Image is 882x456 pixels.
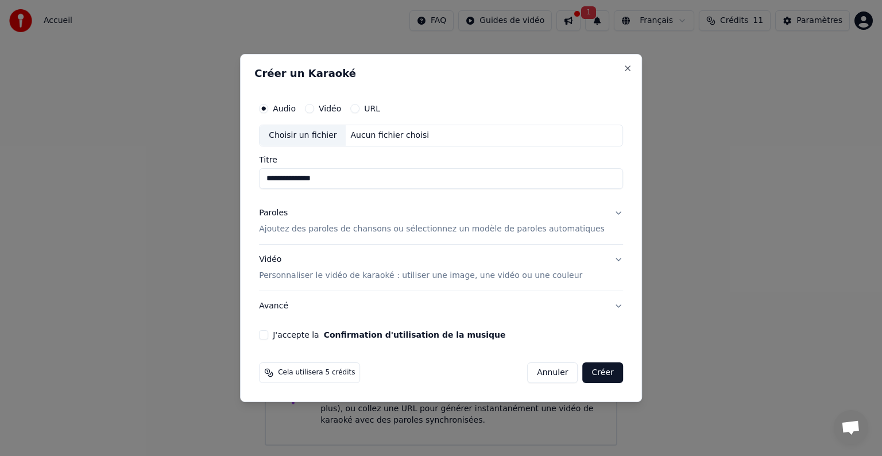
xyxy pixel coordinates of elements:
[259,207,288,219] div: Paroles
[324,331,506,339] button: J'accepte la
[259,198,623,244] button: ParolesAjoutez des paroles de chansons ou sélectionnez un modèle de paroles automatiques
[259,291,623,321] button: Avancé
[273,105,296,113] label: Audio
[278,368,355,377] span: Cela utilisera 5 crédits
[319,105,341,113] label: Vidéo
[259,270,582,281] p: Personnaliser le vidéo de karaoké : utiliser une image, une vidéo ou une couleur
[259,254,582,281] div: Vidéo
[364,105,380,113] label: URL
[254,68,628,79] h2: Créer un Karaoké
[346,130,434,141] div: Aucun fichier choisi
[527,362,578,383] button: Annuler
[259,223,605,235] p: Ajoutez des paroles de chansons ou sélectionnez un modèle de paroles automatiques
[273,331,505,339] label: J'accepte la
[260,125,346,146] div: Choisir un fichier
[259,245,623,291] button: VidéoPersonnaliser le vidéo de karaoké : utiliser une image, une vidéo ou une couleur
[259,156,623,164] label: Titre
[583,362,623,383] button: Créer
